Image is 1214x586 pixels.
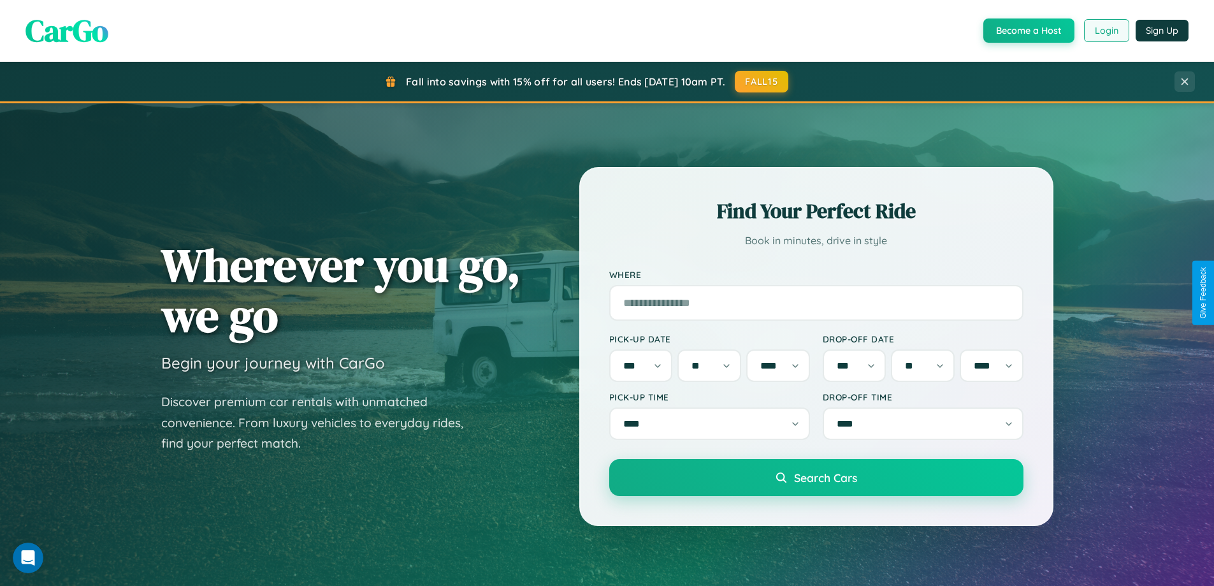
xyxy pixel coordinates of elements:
label: Drop-off Date [823,333,1023,344]
h2: Find Your Perfect Ride [609,197,1023,225]
span: Search Cars [794,471,857,485]
h1: Wherever you go, we go [161,240,521,341]
p: Book in minutes, drive in style [609,231,1023,250]
label: Pick-up Time [609,392,810,402]
label: Drop-off Time [823,392,1023,402]
button: Search Cars [609,459,1023,496]
button: Become a Host [983,18,1074,43]
button: Sign Up [1136,20,1189,41]
label: Pick-up Date [609,333,810,344]
button: FALL15 [735,71,788,92]
h3: Begin your journey with CarGo [161,353,385,372]
span: Fall into savings with 15% off for all users! Ends [DATE] 10am PT. [406,75,725,88]
div: Give Feedback [1199,267,1208,319]
span: CarGo [25,10,108,52]
p: Discover premium car rentals with unmatched convenience. From luxury vehicles to everyday rides, ... [161,392,480,454]
iframe: Intercom live chat [13,543,43,573]
button: Login [1084,19,1129,42]
label: Where [609,269,1023,280]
